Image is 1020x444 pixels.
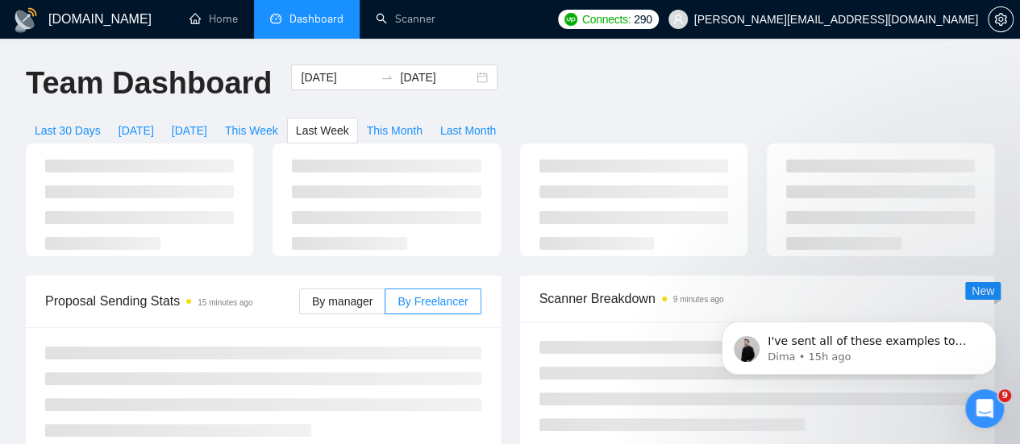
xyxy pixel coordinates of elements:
[287,118,358,143] button: Last Week
[312,295,373,308] span: By manager
[367,122,423,139] span: This Month
[26,118,110,143] button: Last 30 Days
[398,295,468,308] span: By Freelancer
[70,47,274,188] span: I've sent all of these examples to our dev team for the investigation - for now, I see that these...
[965,389,1004,428] iframe: Intercom live chat
[110,118,163,143] button: [DATE]
[172,122,207,139] span: [DATE]
[972,284,994,297] span: New
[634,10,652,28] span: 290
[45,291,299,311] span: Proposal Sending Stats
[270,13,281,24] span: dashboard
[431,118,505,143] button: Last Month
[381,71,393,84] span: swap-right
[988,6,1014,32] button: setting
[989,13,1013,26] span: setting
[673,295,724,304] time: 9 minutes ago
[198,298,252,307] time: 15 minutes ago
[440,122,496,139] span: Last Month
[35,122,101,139] span: Last 30 Days
[225,122,278,139] span: This Week
[582,10,631,28] span: Connects:
[119,122,154,139] span: [DATE]
[988,13,1014,26] a: setting
[70,62,278,77] p: Message from Dima, sent 15h ago
[26,64,272,102] h1: Team Dashboard
[400,68,473,86] input: End date
[216,118,287,143] button: This Week
[998,389,1011,402] span: 9
[301,68,374,86] input: Start date
[13,7,39,33] img: logo
[296,122,349,139] span: Last Week
[358,118,431,143] button: This Month
[163,118,216,143] button: [DATE]
[289,12,343,26] span: Dashboard
[697,288,1020,400] iframe: Intercom notifications message
[376,12,435,26] a: searchScanner
[381,71,393,84] span: to
[539,288,976,309] span: Scanner Breakdown
[189,12,238,26] a: homeHome
[672,14,684,25] span: user
[564,13,577,26] img: upwork-logo.png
